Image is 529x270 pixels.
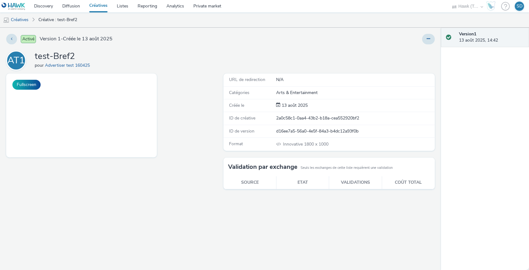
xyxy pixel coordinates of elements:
[280,102,308,108] span: 13 août 2025
[229,128,254,134] span: ID de version
[6,57,29,63] a: AT1
[3,17,9,23] img: mobile
[229,77,265,83] span: URL de redirection
[229,102,244,108] span: Créée le
[283,141,304,147] span: Innovative
[382,176,434,189] th: Coût total
[276,128,434,134] div: d16ee7a5-56a0-4e5f-84a3-b4dc12a93f0b
[21,35,36,43] span: Activé
[229,115,255,121] span: ID de créative
[282,141,328,147] span: 1800 x 1000
[45,62,92,68] a: Advertiser test 160425
[459,31,476,37] strong: Version 1
[229,141,243,147] span: Format
[2,2,25,10] img: undefined Logo
[276,115,434,121] div: 2a0c58c1-0aa4-43b2-b18a-cea552920bf2
[35,12,80,27] a: Créative : test-Bref2
[276,176,329,189] th: Etat
[301,165,393,170] small: Seuls les exchanges de cette liste requièrent une validation
[12,80,41,90] button: Fullscreen
[329,176,382,189] th: Validations
[517,2,522,11] div: SD
[223,176,276,189] th: Source
[280,102,308,109] div: Création 13 août 2025, 14:42
[276,90,434,96] div: Arts & Entertainment
[229,90,249,96] span: Catégories
[228,162,298,172] h3: Validation par exchange
[35,51,92,62] h1: test-Bref2
[35,62,45,68] span: pour
[276,77,284,83] span: N/A
[459,31,524,44] div: 13 août 2025, 14:42
[486,1,496,11] img: Hawk Academy
[40,35,112,43] span: Version 1 - Créée le 13 août 2025
[486,1,498,11] a: Hawk Academy
[7,52,25,69] div: AT1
